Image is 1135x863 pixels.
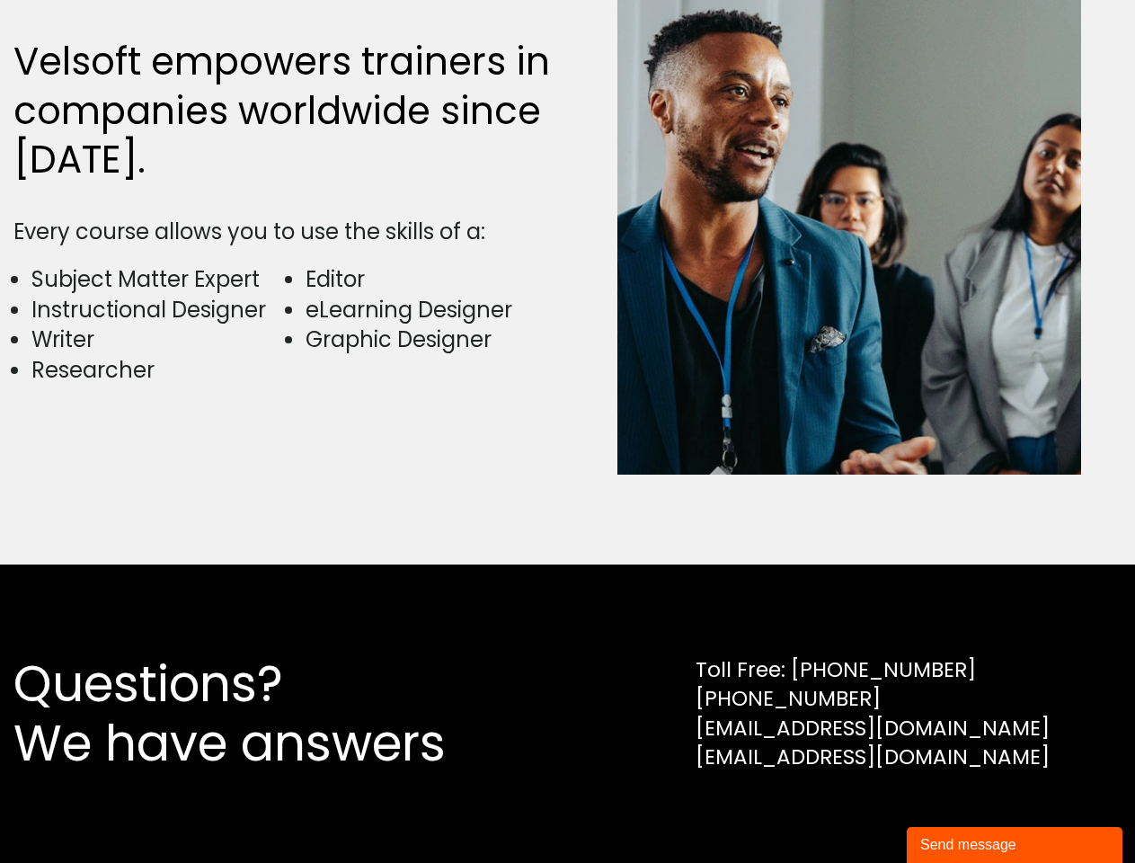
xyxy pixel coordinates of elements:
[31,325,284,355] li: Writer
[31,264,284,295] li: Subject Matter Expert
[31,355,284,386] li: Researcher
[696,655,1050,771] div: Toll Free: [PHONE_NUMBER] [PHONE_NUMBER] [EMAIL_ADDRESS][DOMAIN_NAME] [EMAIL_ADDRESS][DOMAIN_NAME]
[13,38,559,185] h2: Velsoft empowers trainers in companies worldwide since [DATE].
[306,264,558,295] li: Editor
[13,654,510,773] h2: Questions? We have answers
[306,295,558,325] li: eLearning Designer
[907,823,1126,863] iframe: chat widget
[306,325,558,355] li: Graphic Designer
[31,295,284,325] li: Instructional Designer
[13,217,559,247] div: Every course allows you to use the skills of a:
